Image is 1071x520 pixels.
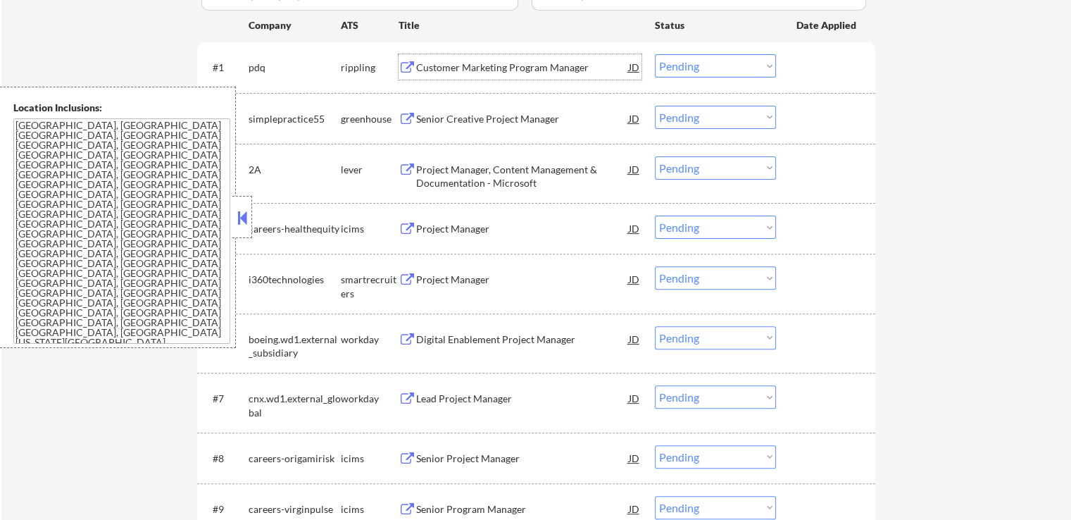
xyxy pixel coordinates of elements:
[416,452,629,466] div: Senior Project Manager
[249,18,341,32] div: Company
[399,18,641,32] div: Title
[627,385,641,411] div: JD
[627,266,641,292] div: JD
[341,61,399,75] div: rippling
[416,333,629,347] div: Digital Enablement Project Manager
[249,61,341,75] div: pdq
[341,333,399,347] div: workday
[249,452,341,466] div: careers-origamirisk
[796,18,858,32] div: Date Applied
[627,156,641,182] div: JD
[416,502,629,516] div: Senior Program Manager
[627,106,641,131] div: JD
[341,112,399,126] div: greenhouse
[627,326,641,352] div: JD
[213,452,237,466] div: #8
[13,101,230,115] div: Location Inclusions:
[249,502,341,516] div: careers-virginpulse
[416,163,629,190] div: Project Manager, Content Management & Documentation - Microsoft
[249,222,341,236] div: careers-healthequity
[627,445,641,471] div: JD
[249,392,341,419] div: cnx.wd1.external_global
[341,18,399,32] div: ATS
[341,273,399,300] div: smartrecruiters
[416,392,629,406] div: Lead Project Manager
[341,452,399,466] div: icims
[655,12,776,37] div: Status
[249,163,341,177] div: 2A
[416,222,629,236] div: Project Manager
[249,273,341,287] div: i360technologies
[416,61,629,75] div: Customer Marketing Program Manager
[341,392,399,406] div: workday
[249,112,341,126] div: simplepractice55
[249,333,341,360] div: boeing.wd1.external_subsidiary
[213,502,237,516] div: #9
[416,112,629,126] div: Senior Creative Project Manager
[341,222,399,236] div: icims
[213,392,237,406] div: #7
[627,54,641,80] div: JD
[341,502,399,516] div: icims
[416,273,629,287] div: Project Manager
[341,163,399,177] div: lever
[627,216,641,241] div: JD
[213,61,237,75] div: #1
